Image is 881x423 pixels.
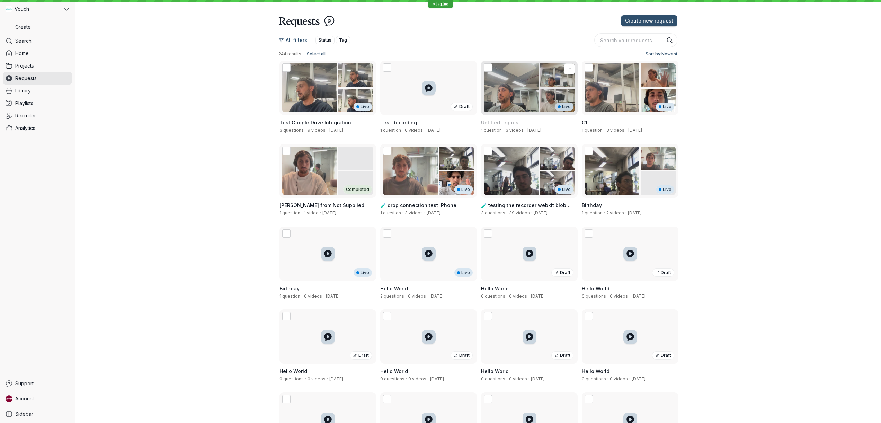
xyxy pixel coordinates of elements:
span: Created by Jay Almaraz [632,376,646,381]
span: Created by Gary Zurnamer [430,293,444,299]
span: 🧪 testing the recorder webkit blob array buffer ting [481,202,571,215]
span: 0 videos [509,293,527,299]
span: Status [319,37,331,44]
span: · [606,376,610,382]
span: Birthday [279,285,300,291]
span: · [628,293,632,299]
span: · [603,210,606,216]
span: Created by Jay Almaraz [531,293,545,299]
span: 0 videos [610,293,628,299]
span: Created by Gary Zurnamer [628,210,642,215]
span: 1 question [481,127,502,133]
input: Search your requests... [594,33,677,47]
span: · [401,210,405,216]
span: Select all [307,51,326,58]
span: Sidebar [15,411,33,417]
img: Vouch avatar [6,6,12,12]
span: · [404,376,408,382]
span: 0 videos [408,293,426,299]
span: · [527,293,531,299]
button: Create new request [621,15,677,26]
span: Hello World [279,368,307,374]
span: · [606,293,610,299]
span: 0 videos [308,376,326,381]
a: Stephane avatarAccount [3,393,72,405]
span: Home [15,50,29,57]
span: 0 questions [380,376,404,381]
span: Hello World [582,368,609,374]
a: Requests [3,72,72,85]
span: 3 questions [279,127,304,133]
span: · [505,293,509,299]
span: · [530,210,534,216]
span: Created by Jay Almaraz [427,210,440,215]
span: Requests [15,75,37,82]
span: Created by Gary Zurnamer [322,210,336,215]
span: 0 questions [582,293,606,299]
h1: Requests [278,14,320,28]
span: · [628,376,632,382]
span: 3 videos [606,127,624,133]
a: Search [3,35,72,47]
span: Create new request [625,17,673,24]
span: Created by Gary Zurnamer [329,127,343,133]
button: Tag [336,36,350,44]
a: Home [3,47,72,60]
span: 1 question [279,293,300,299]
span: Created by Jay Almaraz [430,376,444,381]
span: · [322,293,326,299]
span: Hello World [481,285,509,291]
span: 1 question [380,210,401,215]
span: 0 questions [481,376,505,381]
span: Vouch [15,6,29,12]
span: · [304,376,308,382]
span: Hello World [380,285,408,291]
span: Create [15,24,31,30]
span: 0 videos [304,293,322,299]
a: Sidebar [3,408,72,420]
span: Test Recording [380,120,417,125]
span: · [404,293,408,299]
span: · [524,127,527,133]
span: · [300,293,304,299]
span: Library [15,87,31,94]
span: · [426,376,430,382]
span: Created by Gary Zurnamer [527,127,541,133]
span: 3 questions [481,210,505,215]
button: Vouch avatarVouch [3,3,72,15]
span: Sort by: Newest [646,51,677,58]
span: · [527,376,531,382]
span: · [603,127,606,133]
span: · [304,127,308,133]
span: · [426,293,430,299]
span: Recruiter [15,112,36,119]
img: Stephane avatar [6,395,12,402]
button: Select all [304,50,328,58]
span: · [624,210,628,216]
span: 1 video [304,210,319,215]
a: Support [3,377,72,390]
span: 0 questions [582,376,606,381]
span: All filters [286,37,307,44]
span: Created by Gary Zurnamer [326,293,340,299]
span: · [624,127,628,133]
button: Status [315,36,335,44]
span: Untitled request [481,120,520,125]
span: 1 question [582,127,603,133]
span: · [401,127,405,133]
span: · [300,210,304,216]
button: More actions [564,63,575,74]
span: · [319,210,322,216]
span: 0 videos [408,376,426,381]
span: Hello World [481,368,509,374]
span: 9 videos [308,127,326,133]
span: 🧪 drop connection test iPhone [380,202,456,208]
span: 0 videos [509,376,527,381]
button: Create [3,21,72,33]
span: 1 question [279,210,300,215]
span: 3 videos [506,127,524,133]
a: Projects [3,60,72,72]
span: 0 videos [610,376,628,381]
span: 0 questions [481,293,505,299]
button: Search [666,37,673,44]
